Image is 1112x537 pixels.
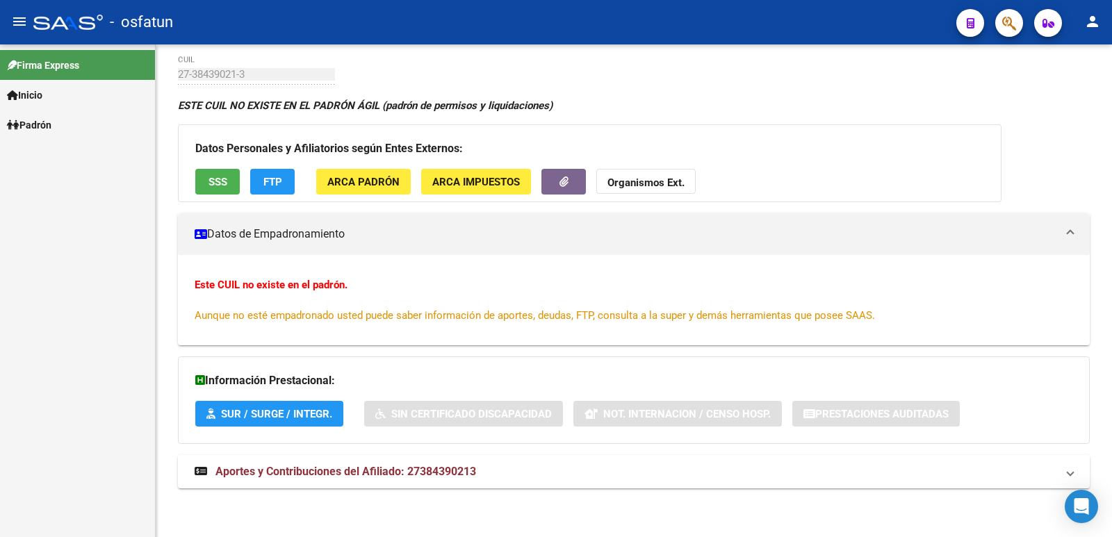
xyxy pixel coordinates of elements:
button: ARCA Impuestos [421,169,531,195]
div: Datos de Empadronamiento [178,255,1090,345]
mat-expansion-panel-header: Datos de Empadronamiento [178,213,1090,255]
span: ARCA Padrón [327,176,400,188]
strong: Este CUIL no existe en el padrón. [195,279,347,291]
mat-icon: person [1084,13,1101,30]
button: Not. Internacion / Censo Hosp. [573,401,782,427]
div: Open Intercom Messenger [1065,490,1098,523]
button: FTP [250,169,295,195]
mat-icon: menu [11,13,28,30]
span: ARCA Impuestos [432,176,520,188]
mat-expansion-panel-header: Aportes y Contribuciones del Afiliado: 27384390213 [178,455,1090,488]
span: Prestaciones Auditadas [815,408,949,420]
h3: Datos Personales y Afiliatorios según Entes Externos: [195,139,984,158]
button: Prestaciones Auditadas [792,401,960,427]
span: Aportes y Contribuciones del Afiliado: 27384390213 [215,465,476,478]
button: Organismos Ext. [596,169,696,195]
button: SUR / SURGE / INTEGR. [195,401,343,427]
strong: Organismos Ext. [607,176,685,189]
span: Aunque no esté empadronado usted puede saber información de aportes, deudas, FTP, consulta a la s... [195,309,875,322]
span: Not. Internacion / Censo Hosp. [603,408,771,420]
strong: ESTE CUIL NO EXISTE EN EL PADRÓN ÁGIL (padrón de permisos y liquidaciones) [178,99,553,112]
h3: Información Prestacional: [195,371,1072,390]
mat-panel-title: Datos de Empadronamiento [195,226,1056,242]
button: ARCA Padrón [316,169,411,195]
button: Sin Certificado Discapacidad [364,401,563,427]
span: Sin Certificado Discapacidad [391,408,552,420]
span: Padrón [7,117,51,133]
span: Firma Express [7,58,79,73]
span: - osfatun [110,7,173,38]
span: SUR / SURGE / INTEGR. [221,408,332,420]
button: SSS [195,169,240,195]
span: Inicio [7,88,42,103]
span: SSS [208,176,227,188]
span: FTP [263,176,282,188]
